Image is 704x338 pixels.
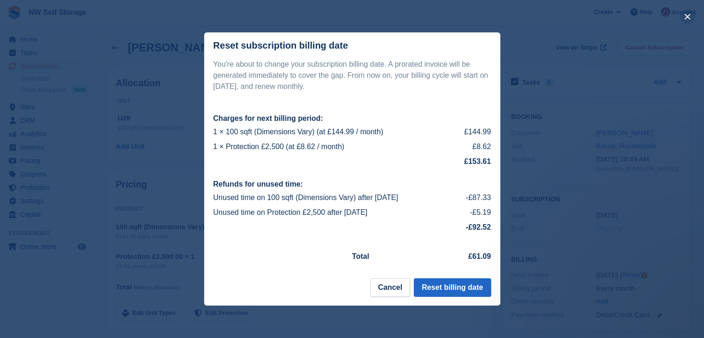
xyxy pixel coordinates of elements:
strong: Total [352,252,369,260]
td: Unused time on Protection £2,500 after [DATE] [213,205,458,220]
td: £8.62 [453,139,491,154]
strong: -£92.52 [466,223,491,231]
h2: Charges for next billing period: [213,114,491,123]
td: Unused time on 100 sqft (Dimensions Vary) after [DATE] [213,190,458,205]
p: You're about to change your subscription billing date. A prorated invoice will be generated immed... [213,59,491,92]
strong: £61.09 [468,252,491,260]
td: -£5.19 [458,205,491,220]
button: Reset billing date [414,278,491,297]
td: -£87.33 [458,190,491,205]
button: Cancel [370,278,410,297]
td: £144.99 [453,125,491,139]
div: Reset subscription billing date [213,40,348,51]
td: 1 × Protection £2,500 (at £8.62 / month) [213,139,453,154]
td: 1 × 100 sqft (Dimensions Vary) (at £144.99 / month) [213,125,453,139]
strong: £153.61 [464,157,491,165]
button: close [680,9,695,24]
h2: Refunds for unused time: [213,180,491,188]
